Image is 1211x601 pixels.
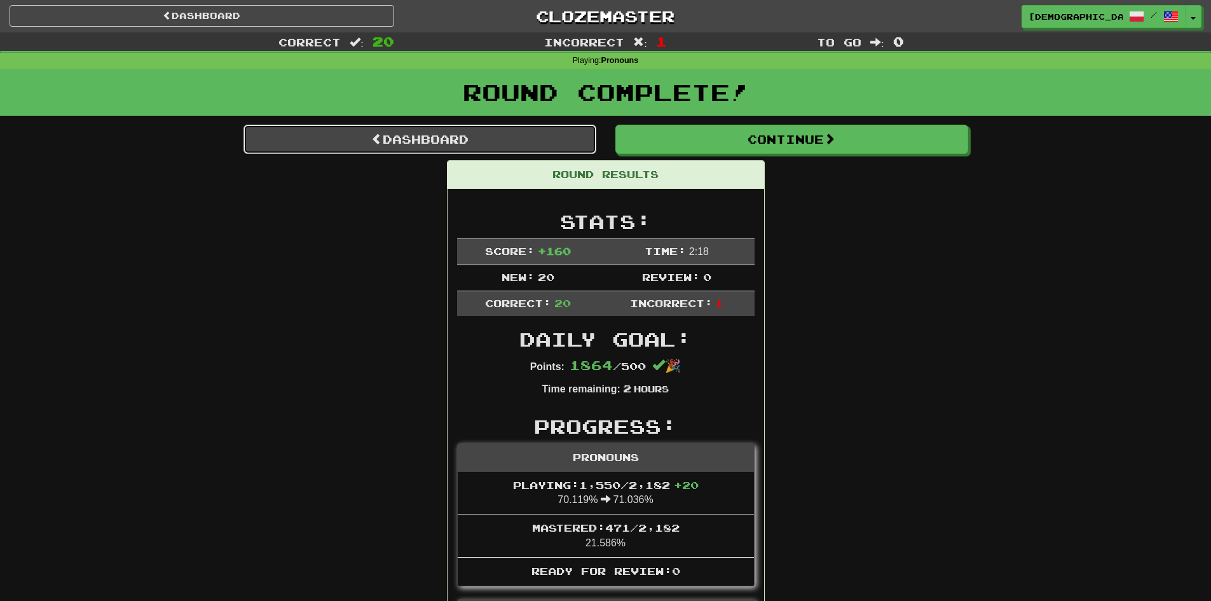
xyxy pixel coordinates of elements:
[615,125,968,154] button: Continue
[1151,10,1157,19] span: /
[645,245,686,257] span: Time:
[893,34,904,49] span: 0
[674,479,699,491] span: + 20
[457,211,755,232] h2: Stats:
[601,56,639,65] strong: Pronouns
[531,565,680,577] span: Ready for Review: 0
[457,329,755,350] h2: Daily Goal:
[817,36,861,48] span: To go
[4,79,1207,105] h1: Round Complete!
[458,514,754,558] li: 21.586%
[1022,5,1186,28] a: [DEMOGRAPHIC_DATA] /
[502,271,535,283] span: New:
[689,246,709,257] span: 2 : 18
[530,361,564,372] strong: Points:
[570,360,646,372] span: / 500
[457,416,755,437] h2: Progress:
[485,245,535,257] span: Score:
[413,5,798,27] a: Clozemaster
[634,383,669,394] small: Hours
[458,444,754,472] div: Pronouns
[538,271,554,283] span: 20
[448,161,764,189] div: Round Results
[243,125,596,154] a: Dashboard
[642,271,700,283] span: Review:
[373,34,394,49] span: 20
[532,522,680,534] span: Mastered: 471 / 2,182
[652,359,681,373] span: 🎉
[656,34,667,49] span: 1
[623,382,631,394] span: 2
[630,297,713,309] span: Incorrect:
[1029,11,1123,22] span: [DEMOGRAPHIC_DATA]
[544,36,624,48] span: Incorrect
[870,37,884,48] span: :
[542,383,620,394] strong: Time remaining:
[570,357,613,373] span: 1864
[10,5,394,27] a: Dashboard
[715,297,723,309] span: 1
[633,37,647,48] span: :
[703,271,711,283] span: 0
[485,297,551,309] span: Correct:
[554,297,571,309] span: 20
[513,479,699,491] span: Playing: 1,550 / 2,182
[458,472,754,515] li: 70.119% 71.036%
[278,36,341,48] span: Correct
[538,245,571,257] span: + 160
[350,37,364,48] span: :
